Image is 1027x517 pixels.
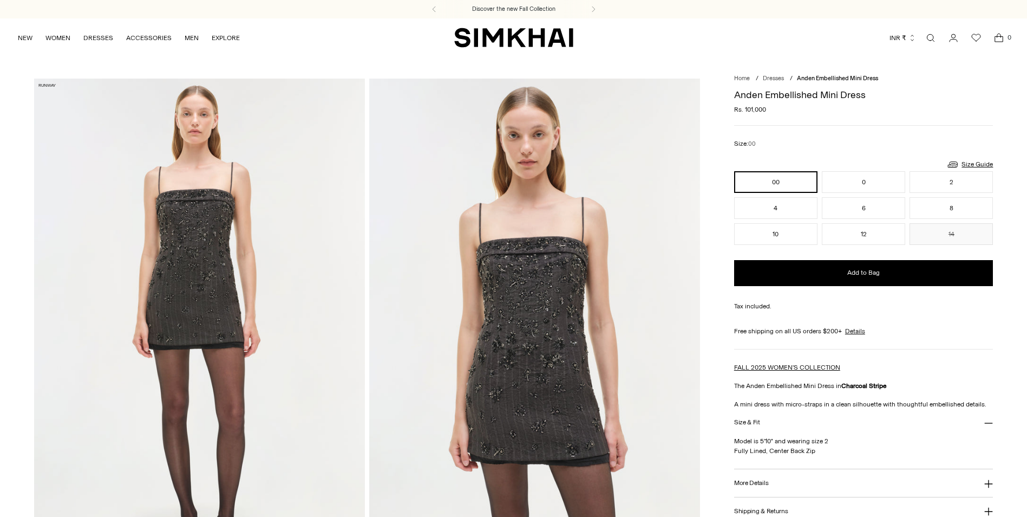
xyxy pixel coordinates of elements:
a: Open search modal [920,27,941,49]
a: Open cart modal [988,27,1010,49]
span: Anden Embellished Mini Dress [797,75,878,82]
button: 4 [734,197,817,219]
h3: Size & Fit [734,419,760,426]
nav: breadcrumbs [734,74,993,83]
a: Home [734,75,750,82]
a: Discover the new Fall Collection [472,5,555,14]
a: Details [845,326,865,336]
a: Size Guide [946,158,993,171]
a: MEN [185,26,199,50]
div: Tax included. [734,301,993,311]
strong: Charcoal Stripe [841,382,887,390]
span: Add to Bag [847,268,880,277]
span: Rs. 101,000 [734,105,766,114]
p: Model is 5'10" and wearing size 2 Fully Lined, Center Back Zip [734,436,993,456]
label: Size: [734,139,756,149]
button: 10 [734,223,817,245]
button: 8 [910,197,993,219]
div: Free shipping on all US orders $200+ [734,326,993,336]
button: 6 [822,197,905,219]
h3: Shipping & Returns [734,508,788,515]
a: DRESSES [83,26,113,50]
button: 14 [910,223,993,245]
a: WOMEN [45,26,70,50]
div: / [790,74,793,83]
a: SIMKHAI [454,27,573,48]
div: / [756,74,758,83]
a: ACCESSORIES [126,26,172,50]
a: NEW [18,26,32,50]
a: EXPLORE [212,26,240,50]
button: 12 [822,223,905,245]
span: 0 [1004,33,1014,42]
a: Go to the account page [943,27,964,49]
button: Add to Bag [734,260,993,286]
a: FALL 2025 WOMEN'S COLLECTION [734,364,840,371]
button: Size & Fit [734,409,993,437]
button: 2 [910,171,993,193]
h1: Anden Embellished Mini Dress [734,90,993,100]
span: 00 [748,140,756,147]
a: Dresses [763,75,784,82]
button: 00 [734,171,817,193]
button: INR ₹ [889,26,916,50]
button: More Details [734,469,993,497]
p: The Anden Embellished Mini Dress in [734,381,993,391]
h3: More Details [734,480,768,487]
button: 0 [822,171,905,193]
p: A mini dress with micro-straps in a clean silhouette with thoughtful embellished details. [734,399,993,409]
a: Wishlist [965,27,987,49]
